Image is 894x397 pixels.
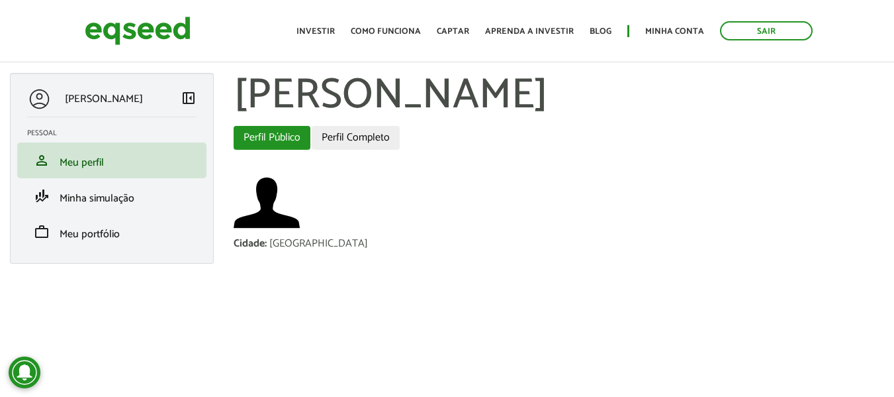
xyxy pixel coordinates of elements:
a: Captar [437,27,469,36]
a: Perfil Público [234,126,310,150]
a: Minha conta [645,27,704,36]
span: Minha simulação [60,190,134,207]
span: : [265,235,267,253]
img: EqSeed [85,13,191,48]
span: Meu perfil [60,154,104,172]
span: finance_mode [34,188,50,204]
a: Ver perfil do usuário. [234,170,300,236]
li: Minha simulação [17,178,206,214]
a: Perfil Completo [312,126,400,150]
a: Colapsar menu [181,90,197,109]
a: Blog [590,27,611,36]
span: work [34,224,50,240]
a: Sair [720,21,813,40]
a: personMeu perfil [27,152,197,168]
li: Meu portfólio [17,214,206,250]
a: Investir [296,27,335,36]
a: Como funciona [351,27,421,36]
a: finance_modeMinha simulação [27,188,197,204]
h1: [PERSON_NAME] [234,73,884,119]
span: person [34,152,50,168]
span: left_panel_close [181,90,197,106]
a: Aprenda a investir [485,27,574,36]
li: Meu perfil [17,142,206,178]
div: [GEOGRAPHIC_DATA] [269,239,368,249]
h2: Pessoal [27,129,206,137]
a: workMeu portfólio [27,224,197,240]
span: Meu portfólio [60,225,120,243]
p: [PERSON_NAME] [65,93,143,105]
img: Foto de Bruno Pinto de Almeida santos [234,170,300,236]
div: Cidade [234,239,269,249]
